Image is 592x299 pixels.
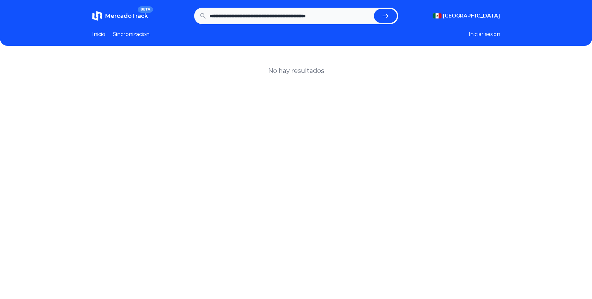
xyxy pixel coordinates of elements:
[268,66,324,75] h1: No hay resultados
[105,12,148,19] span: MercadoTrack
[433,13,442,18] img: Mexico
[433,12,500,20] button: [GEOGRAPHIC_DATA]
[443,12,500,20] span: [GEOGRAPHIC_DATA]
[92,11,102,21] img: MercadoTrack
[138,6,153,13] span: BETA
[469,31,500,38] button: Iniciar sesion
[92,11,148,21] a: MercadoTrackBETA
[113,31,150,38] a: Sincronizacion
[92,31,105,38] a: Inicio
